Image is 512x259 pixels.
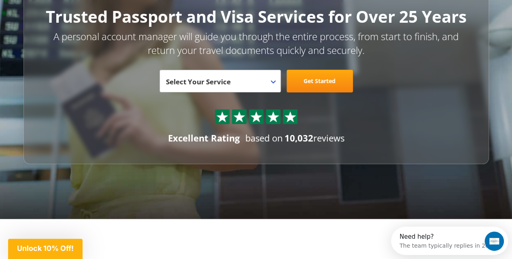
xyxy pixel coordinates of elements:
[3,3,122,26] div: Open Intercom Messenger
[484,231,504,251] iframe: Intercom live chat
[166,77,231,86] span: Select Your Service
[267,111,279,123] img: Sprite St
[8,13,98,22] div: The team typically replies in 2d
[166,73,272,96] span: Select Your Service
[245,132,283,144] span: based on
[8,7,98,13] div: Need help?
[391,227,508,255] iframe: Intercom live chat discovery launcher
[17,244,74,253] span: Unlock 10% Off!
[159,70,281,92] span: Select Your Service
[233,111,245,123] img: Sprite St
[287,70,353,92] a: Get Started
[42,8,471,26] h1: Trusted Passport and Visa Services for Over 25 Years
[42,30,471,58] p: A personal account manager will guide you through the entire process, from start to finish, and r...
[216,111,228,123] img: Sprite St
[285,132,344,144] span: reviews
[168,132,240,144] div: Excellent Rating
[284,111,296,123] img: Sprite St
[285,132,313,144] strong: 10,032
[8,239,83,259] div: Unlock 10% Off!
[250,111,262,123] img: Sprite St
